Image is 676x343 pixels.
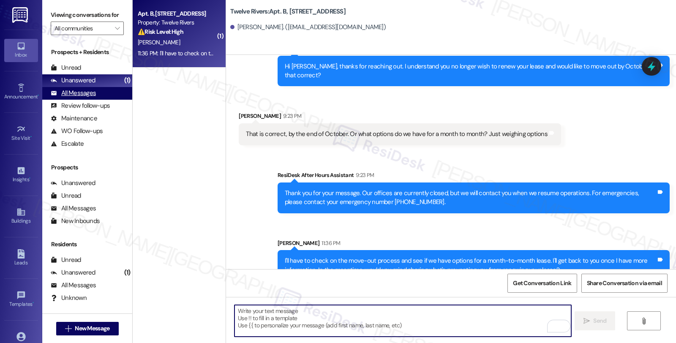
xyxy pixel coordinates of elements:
div: Prospects + Residents [42,48,132,57]
span: [PERSON_NAME] [138,38,180,46]
div: I'll have to check on the move-out process and see if we have options for a month-to-month lease.... [285,256,656,275]
div: 9:23 PM [281,112,301,120]
div: Property: Twelve Rivers [138,18,216,27]
div: Hi [PERSON_NAME], thanks for reaching out. I understand you no longer wish to renew your lease an... [285,62,656,80]
div: 9:23 PM [354,171,374,180]
div: [PERSON_NAME]. ([EMAIL_ADDRESS][DOMAIN_NAME]) [230,23,386,32]
i:  [65,325,71,332]
a: Leads [4,247,38,269]
div: Maintenance [51,114,97,123]
div: WO Follow-ups [51,127,103,136]
button: Send [575,311,616,330]
b: Twelve Rivers: Apt. B, [STREET_ADDRESS] [230,7,346,16]
i:  [641,318,647,324]
span: Share Conversation via email [587,279,662,288]
div: All Messages [51,281,96,290]
label: Viewing conversations for [51,8,124,22]
div: Unanswered [51,76,95,85]
div: Unread [51,191,81,200]
div: Apt. B, [STREET_ADDRESS] [138,9,216,18]
a: Insights • [4,163,38,186]
i:  [583,318,590,324]
div: ResiDesk After Hours Assistant [278,171,670,182]
div: That is correct, by the end of October. Or what options do we have for a month to month? Just wei... [246,130,548,139]
a: Templates • [4,288,38,311]
button: Share Conversation via email [581,274,668,293]
strong: ⚠️ Risk Level: High [138,28,183,35]
div: [PERSON_NAME] [278,239,670,250]
span: Get Conversation Link [513,279,571,288]
a: Buildings [4,205,38,228]
div: Residents [42,240,132,249]
div: Review follow-ups [51,101,110,110]
a: Site Visit • [4,122,38,145]
button: Get Conversation Link [507,274,577,293]
img: ResiDesk Logo [12,7,30,23]
div: Unread [51,256,81,264]
span: • [33,300,34,306]
div: Thank you for your message. Our offices are currently closed, but we will contact you when we res... [285,189,656,207]
span: • [30,134,32,140]
i:  [115,25,120,32]
div: Prospects [42,163,132,172]
div: Unanswered [51,179,95,188]
div: (1) [122,266,133,279]
div: 11:36 PM [319,239,340,248]
div: [PERSON_NAME] [239,112,561,123]
div: All Messages [51,204,96,213]
div: (1) [122,74,133,87]
button: New Message [56,322,119,335]
span: • [29,175,30,181]
div: Unknown [51,294,87,302]
input: All communities [55,22,110,35]
span: • [38,93,39,98]
div: Unanswered [51,268,95,277]
div: All Messages [51,89,96,98]
div: Unread [51,63,81,72]
div: New Inbounds [51,217,100,226]
textarea: To enrich screen reader interactions, please activate Accessibility in Grammarly extension settings [234,305,571,337]
span: New Message [75,324,109,333]
div: Escalate [51,139,84,148]
span: Send [593,316,606,325]
a: Inbox [4,39,38,62]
